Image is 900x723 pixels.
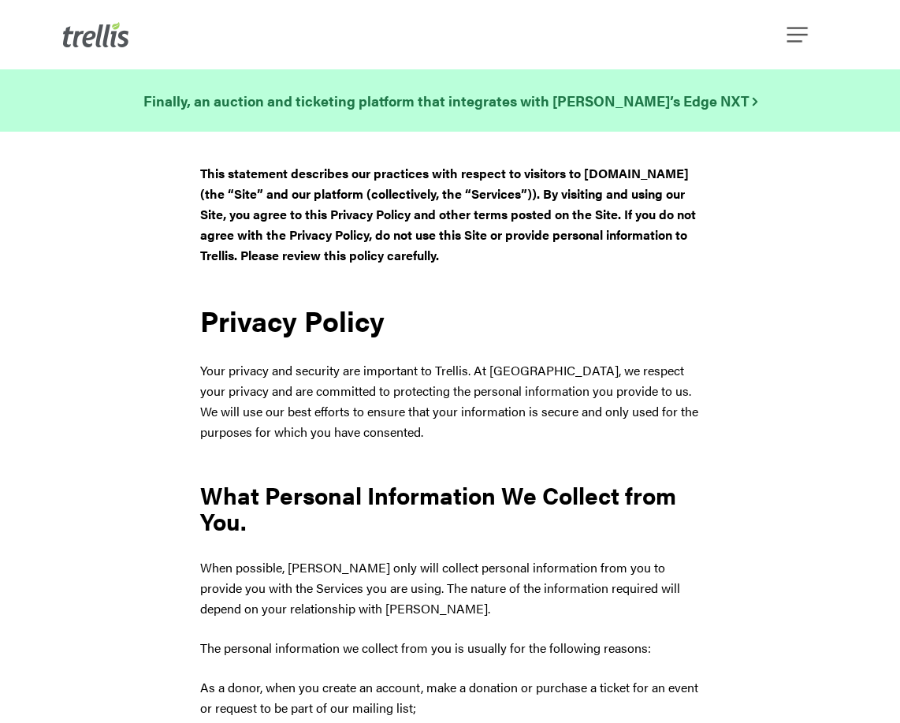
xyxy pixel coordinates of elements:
p: When possible, [PERSON_NAME] only will collect personal information from you to provide you with ... [200,557,701,638]
p: Your privacy and security are important to Trellis. At [GEOGRAPHIC_DATA], we respect your privacy... [200,360,701,442]
a: Navigation Menu [790,27,808,43]
strong: What Personal Information We Collect from You. [200,478,676,538]
img: Trellis [63,22,129,47]
strong: Finally, an auction and ticketing platform that integrates with [PERSON_NAME]’s Edge NXT [143,91,757,110]
strong: Privacy Policy [200,300,385,341]
a: Finally, an auction and ticketing platform that integrates with [PERSON_NAME]’s Edge NXT [143,90,757,112]
strong: This statement describes our practices with respect to visitors to [DOMAIN_NAME] (the “Site” and ... [200,164,696,264]
p: The personal information we collect from you is usually for the following reasons: [200,638,701,677]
